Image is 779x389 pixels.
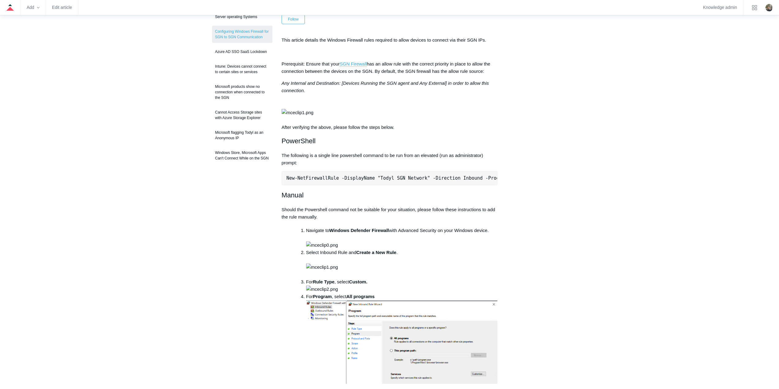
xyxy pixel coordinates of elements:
a: SGN Firewall [340,61,367,67]
img: mceclip1.png [282,109,313,116]
a: Microsoft products show no connection when connected to the SGN [212,81,272,103]
p: After verifying the above, please follow the steps below. [282,80,498,131]
li: For , select [306,278,498,293]
p: This article details the Windows Firewall rules required to allow devices to connect via their SG... [282,36,498,44]
strong: Windows Defender Firewall [329,228,389,233]
strong: Custom. [349,279,367,284]
strong: Program [313,294,332,299]
img: mceclip2.png [306,286,338,293]
img: mceclip0.png [306,241,338,249]
img: user avatar [766,4,773,11]
li: Navigate to with Advanced Security on your Windows device. [306,227,498,249]
button: Follow Article [282,15,305,24]
p: The following is a single line powershell command to be run from an elevated (run as administrato... [282,152,498,166]
p: Should the Powershell command not be suitable for your situation, please follow these instruction... [282,206,498,221]
strong: All programs [346,294,375,299]
em: Any Internal and Destination: [Devices Running the SGN agent and Any External] in order to allow ... [282,80,489,93]
a: Intune: Devices cannot connect to certain sites or services [212,61,272,78]
p: Prerequisit: Ensure that your has an allow rule with the correct priority in place to allow the c... [282,60,498,75]
a: Knowledge admin [703,6,737,9]
a: Microsoft flagging Todyl as an Anonymous IP [212,127,272,144]
strong: Create a New Rule [356,250,396,255]
h2: PowerShell [282,136,498,146]
zd-hc-trigger: Click your profile icon to open the profile menu [766,4,773,11]
li: Select Inbound Rule and . [306,249,498,278]
pre: New-NetFirewallRule -DisplayName "Todyl SGN Network" -Direction Inbound -Program Any -LocalAddres... [282,171,498,185]
strong: Rule Type [313,279,335,284]
a: Edit article [52,6,72,9]
a: Configuring Windows Firewall for SGN to SGN Communication [212,26,272,43]
a: Windows Store, Microsoft Apps Can't Connect While on the SGN [212,147,272,164]
a: Azure AD SSO SaaS Lockdown [212,46,272,58]
h2: Manual [282,190,498,200]
a: Cannot Access Storage sites with Azure Storage Explorer [212,107,272,124]
zd-hc-trigger: Add [27,6,39,9]
img: mceclip1.png [306,264,338,271]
